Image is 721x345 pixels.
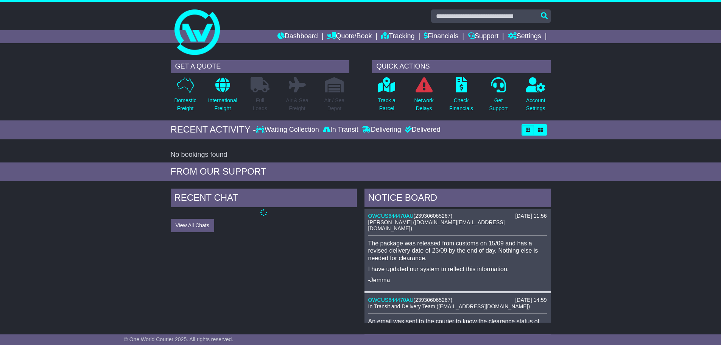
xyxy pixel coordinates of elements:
p: I have updated our system to reflect this information. [368,265,547,273]
p: Air & Sea Freight [286,97,308,112]
p: Air / Sea Depot [324,97,345,112]
a: GetSupport [489,77,508,117]
div: Delivered [403,126,441,134]
a: OWCUS644470AU [368,297,414,303]
a: InternationalFreight [208,77,238,117]
div: [DATE] 11:56 [515,213,547,219]
div: FROM OUR SUPPORT [171,166,551,177]
span: 239306065267 [415,213,450,219]
p: -Jemma [368,276,547,284]
button: View All Chats [171,219,214,232]
a: Quote/Book [327,30,372,43]
a: Support [468,30,498,43]
p: Network Delays [414,97,433,112]
div: No bookings found [171,151,551,159]
p: An email was sent to the courier to know the clearance status of the shipment. We will contact yo... [368,318,547,340]
div: In Transit [321,126,360,134]
p: Get Support [489,97,508,112]
div: NOTICE BOARD [364,189,551,209]
span: © One World Courier 2025. All rights reserved. [124,336,234,342]
div: ( ) [368,213,547,219]
p: The package was released from customs on 15/09 and has a revised delivery date of 23/09 by the en... [368,240,547,262]
a: CheckFinancials [449,77,473,117]
p: International Freight [208,97,237,112]
div: ( ) [368,297,547,303]
a: Dashboard [277,30,318,43]
p: Check Financials [449,97,473,112]
span: [PERSON_NAME] ([DOMAIN_NAME][EMAIL_ADDRESS][DOMAIN_NAME]) [368,219,505,232]
p: Account Settings [526,97,545,112]
span: In Transit and Delivery Team ([EMAIL_ADDRESS][DOMAIN_NAME]) [368,303,530,309]
div: [DATE] 14:59 [515,297,547,303]
div: GET A QUOTE [171,60,349,73]
div: RECENT ACTIVITY - [171,124,256,135]
a: Tracking [381,30,414,43]
a: DomesticFreight [174,77,196,117]
div: QUICK ACTIONS [372,60,551,73]
div: Waiting Collection [256,126,321,134]
a: AccountSettings [526,77,546,117]
span: 239306065267 [415,297,450,303]
a: Settings [508,30,541,43]
a: Track aParcel [378,77,396,117]
p: Domestic Freight [174,97,196,112]
p: Track a Parcel [378,97,396,112]
div: RECENT CHAT [171,189,357,209]
a: NetworkDelays [414,77,434,117]
p: Full Loads [251,97,269,112]
a: Financials [424,30,458,43]
a: OWCUS644470AU [368,213,414,219]
div: Delivering [360,126,403,134]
